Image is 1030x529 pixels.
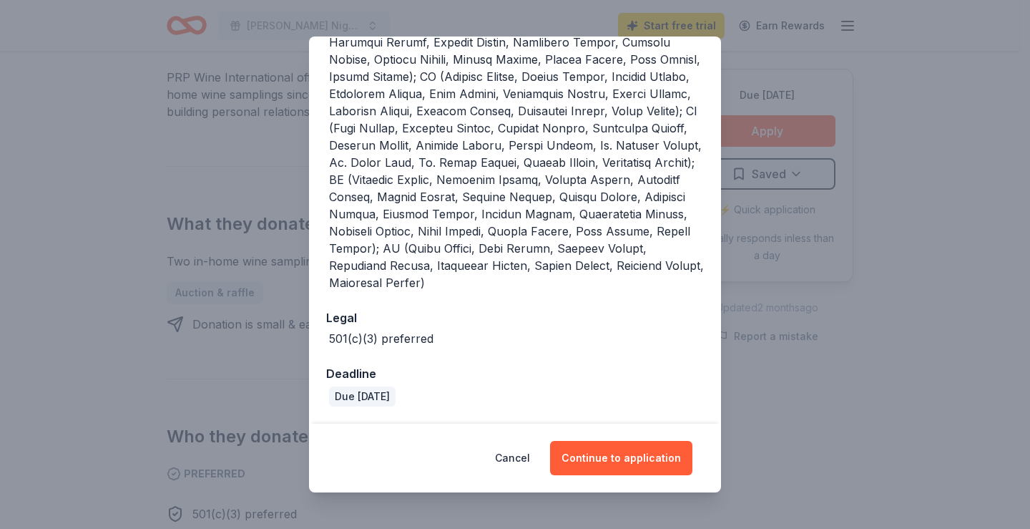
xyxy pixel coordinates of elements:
div: Deadline [326,364,704,383]
div: Due [DATE] [329,387,396,407]
button: Continue to application [550,441,692,475]
div: Legal [326,309,704,327]
button: Cancel [495,441,530,475]
div: 501(c)(3) preferred [329,330,433,347]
